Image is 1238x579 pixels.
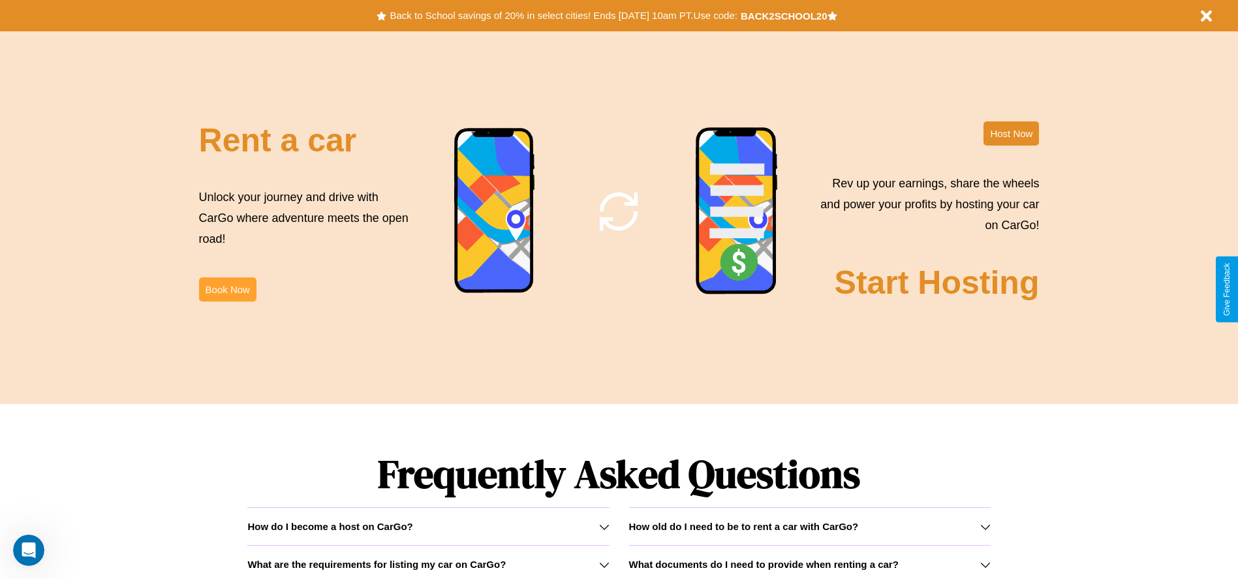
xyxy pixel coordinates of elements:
[812,173,1039,236] p: Rev up your earnings, share the wheels and power your profits by hosting your car on CarGo!
[983,121,1039,146] button: Host Now
[1222,263,1231,316] div: Give Feedback
[247,559,506,570] h3: What are the requirements for listing my car on CarGo?
[247,521,412,532] h3: How do I become a host on CarGo?
[835,264,1040,302] h2: Start Hosting
[741,10,828,22] b: BACK2SCHOOL20
[454,127,536,295] img: phone
[386,7,740,25] button: Back to School savings of 20% in select cities! Ends [DATE] 10am PT.Use code:
[13,535,44,566] iframe: Intercom live chat
[199,187,413,250] p: Unlock your journey and drive with CarGo where adventure meets the open road!
[629,521,859,532] h3: How old do I need to be to rent a car with CarGo?
[247,441,990,507] h1: Frequently Asked Questions
[199,277,256,302] button: Book Now
[199,121,357,159] h2: Rent a car
[629,559,899,570] h3: What documents do I need to provide when renting a car?
[695,127,779,296] img: phone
